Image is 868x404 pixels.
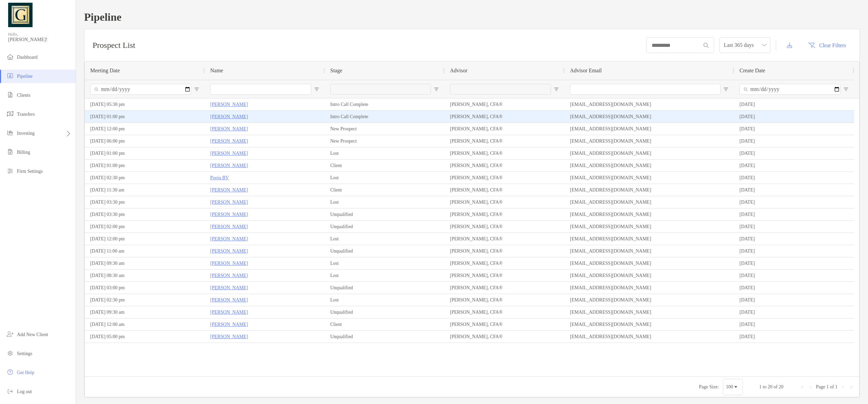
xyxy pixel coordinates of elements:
div: [EMAIL_ADDRESS][DOMAIN_NAME] [565,172,734,184]
div: Next Page [840,384,846,390]
a: Pooja BV [210,173,229,182]
div: Intro Call Complete [325,98,445,110]
div: Unqualified [325,282,445,294]
div: [DATE] 02:30 pm [85,172,205,184]
div: Lost [325,147,445,159]
div: [EMAIL_ADDRESS][DOMAIN_NAME] [565,221,734,233]
div: [DATE] [734,98,854,110]
img: firm-settings icon [6,167,14,175]
div: Page Size [723,379,743,395]
div: [DATE] 01:00 pm [85,111,205,123]
div: [DATE] [734,318,854,330]
button: Open Filter Menu [194,87,199,92]
div: [PERSON_NAME], CFA® [445,196,565,208]
a: [PERSON_NAME] [210,125,248,133]
span: Clients [17,93,31,98]
button: Open Filter Menu [723,87,729,92]
div: [PERSON_NAME], CFA® [445,282,565,294]
div: [PERSON_NAME], CFA® [445,135,565,147]
div: [EMAIL_ADDRESS][DOMAIN_NAME] [565,135,734,147]
img: input icon [704,43,709,48]
p: [PERSON_NAME] [210,161,248,170]
button: Open Filter Menu [843,87,849,92]
h1: Pipeline [84,11,860,23]
img: logout icon [6,387,14,395]
div: Page Size: [699,384,719,390]
div: [DATE] 01:00 pm [85,147,205,159]
div: [DATE] [734,208,854,220]
input: Create Date Filter Input [739,84,841,95]
div: [PERSON_NAME], CFA® [445,123,565,135]
a: [PERSON_NAME] [210,332,248,341]
a: [PERSON_NAME] [210,320,248,329]
div: [PERSON_NAME], CFA® [445,111,565,123]
span: 1 [759,384,762,389]
div: [DATE] [734,196,854,208]
span: Firm Settings [17,169,43,174]
span: Add New Client [17,332,48,337]
div: [EMAIL_ADDRESS][DOMAIN_NAME] [565,98,734,110]
div: [PERSON_NAME], CFA® [445,270,565,281]
span: Investing [17,131,35,136]
div: [DATE] [734,221,854,233]
div: [EMAIL_ADDRESS][DOMAIN_NAME] [565,306,734,318]
div: [DATE] [734,172,854,184]
div: [DATE] [734,331,854,343]
a: [PERSON_NAME] [210,271,248,280]
div: [PERSON_NAME], CFA® [445,233,565,245]
p: [PERSON_NAME] [210,235,248,243]
div: [DATE] 06:00 pm [85,135,205,147]
div: [EMAIL_ADDRESS][DOMAIN_NAME] [565,245,734,257]
div: [PERSON_NAME], CFA® [445,221,565,233]
div: [DATE] 09:30 am [85,306,205,318]
input: Meeting Date Filter Input [90,84,191,95]
div: Lost [325,233,445,245]
p: [PERSON_NAME] [210,100,248,109]
p: [PERSON_NAME] [210,259,248,268]
div: Previous Page [808,384,813,390]
span: [PERSON_NAME]! [8,37,72,42]
span: Transfers [17,112,35,117]
div: Intro Call Complete [325,111,445,123]
div: [EMAIL_ADDRESS][DOMAIN_NAME] [565,184,734,196]
span: Create Date [739,68,765,74]
div: [EMAIL_ADDRESS][DOMAIN_NAME] [565,257,734,269]
div: [DATE] 11:00 am [85,245,205,257]
span: Last 365 days [724,38,766,53]
a: [PERSON_NAME] [210,247,248,255]
div: [EMAIL_ADDRESS][DOMAIN_NAME] [565,294,734,306]
span: to [763,384,767,389]
img: billing icon [6,148,14,156]
a: [PERSON_NAME] [210,186,248,194]
input: Name Filter Input [210,84,311,95]
div: New Prospect [325,123,445,135]
a: [PERSON_NAME] [210,283,248,292]
span: Pipeline [17,74,33,79]
span: Billing [17,150,30,155]
img: get-help icon [6,368,14,376]
div: [DATE] [734,306,854,318]
div: Lost [325,294,445,306]
div: [EMAIL_ADDRESS][DOMAIN_NAME] [565,233,734,245]
div: [DATE] [734,184,854,196]
button: Clear Filters [803,38,851,53]
span: Page [816,384,825,389]
div: [PERSON_NAME], CFA® [445,184,565,196]
div: [DATE] 12:00 pm [85,123,205,135]
h3: Prospect List [93,41,135,50]
a: [PERSON_NAME] [210,198,248,206]
div: [DATE] 11:30 am [85,184,205,196]
span: 20 [768,384,772,389]
span: 20 [779,384,784,389]
div: [PERSON_NAME], CFA® [445,306,565,318]
div: [EMAIL_ADDRESS][DOMAIN_NAME] [565,147,734,159]
div: [DATE] 05:30 pm [85,98,205,110]
div: [EMAIL_ADDRESS][DOMAIN_NAME] [565,111,734,123]
div: Lost [325,196,445,208]
span: 1 [835,384,837,389]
